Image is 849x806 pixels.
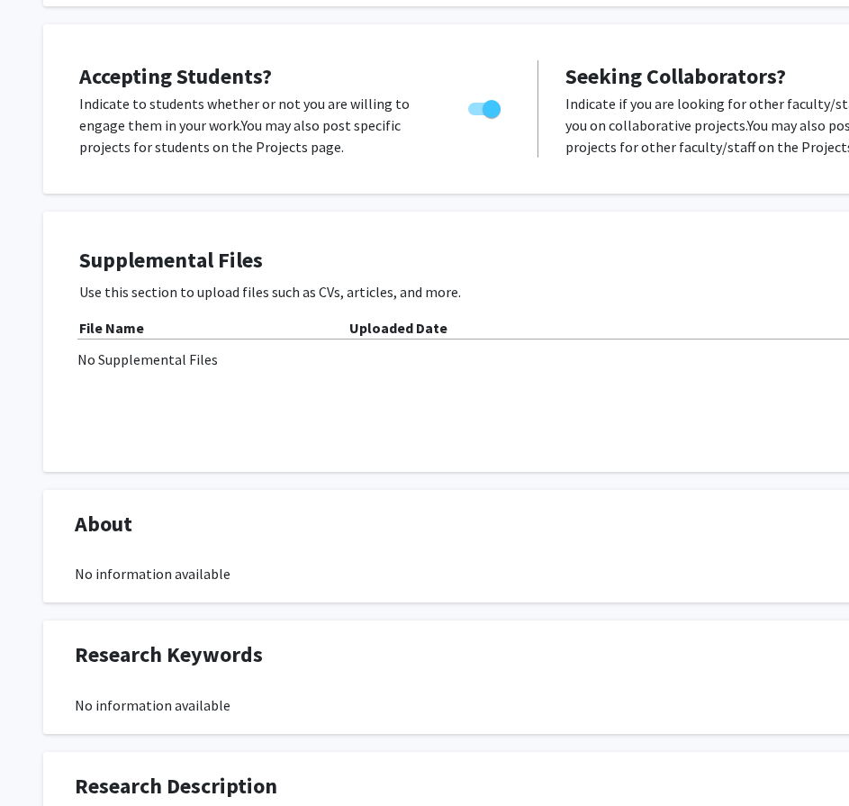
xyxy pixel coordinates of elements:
[75,508,132,540] span: About
[461,93,510,120] div: Toggle
[75,770,277,802] span: Research Description
[79,93,434,158] p: Indicate to students whether or not you are willing to engage them in your work. You may also pos...
[79,62,272,90] span: Accepting Students?
[565,62,786,90] span: Seeking Collaborators?
[75,638,263,671] span: Research Keywords
[79,319,144,337] b: File Name
[14,725,77,792] iframe: Chat
[349,319,447,337] b: Uploaded Date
